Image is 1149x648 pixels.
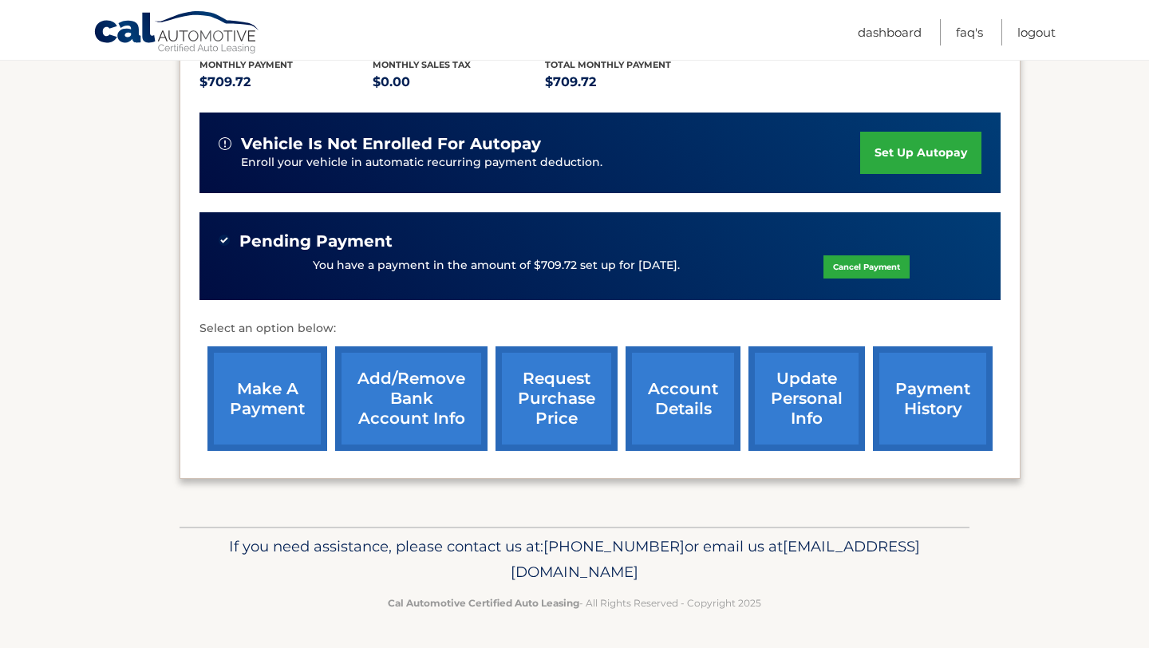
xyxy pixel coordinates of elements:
p: $709.72 [199,71,373,93]
p: If you need assistance, please contact us at: or email us at [190,534,959,585]
p: $0.00 [373,71,546,93]
a: Cal Automotive [93,10,261,57]
a: Dashboard [858,19,922,45]
a: payment history [873,346,993,451]
p: $709.72 [545,71,718,93]
img: check-green.svg [219,235,230,246]
a: set up autopay [860,132,981,174]
span: [EMAIL_ADDRESS][DOMAIN_NAME] [511,537,920,581]
a: account details [626,346,740,451]
span: Monthly sales Tax [373,59,471,70]
a: update personal info [748,346,865,451]
a: Cancel Payment [823,255,910,279]
p: - All Rights Reserved - Copyright 2025 [190,595,959,611]
span: Monthly Payment [199,59,293,70]
strong: Cal Automotive Certified Auto Leasing [388,597,579,609]
a: request purchase price [496,346,618,451]
p: Enroll your vehicle in automatic recurring payment deduction. [241,154,860,172]
a: FAQ's [956,19,983,45]
p: You have a payment in the amount of $709.72 set up for [DATE]. [313,257,680,275]
a: make a payment [207,346,327,451]
a: Add/Remove bank account info [335,346,488,451]
span: Pending Payment [239,231,393,251]
span: Total Monthly Payment [545,59,671,70]
img: alert-white.svg [219,137,231,150]
a: Logout [1017,19,1056,45]
p: Select an option below: [199,319,1001,338]
span: [PHONE_NUMBER] [543,537,685,555]
span: vehicle is not enrolled for autopay [241,134,541,154]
